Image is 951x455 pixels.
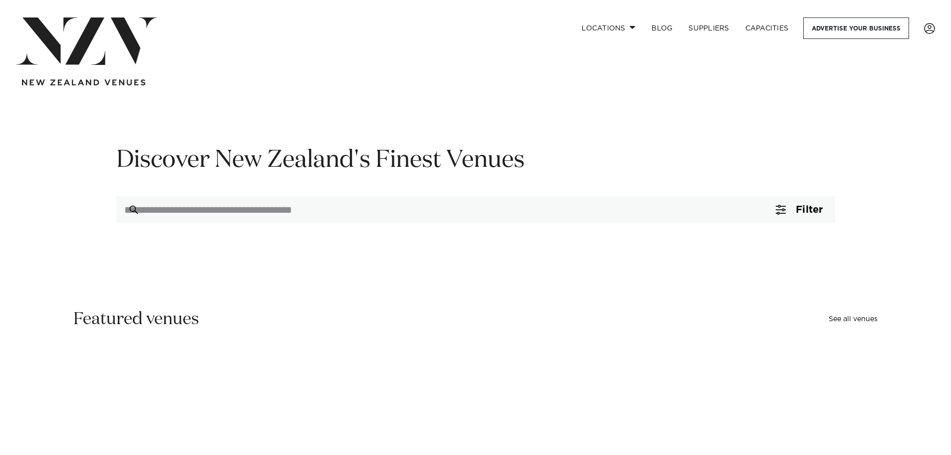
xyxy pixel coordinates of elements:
[680,17,737,39] a: SUPPLIERS
[643,17,680,39] a: BLOG
[16,17,157,65] img: nzv-logo.png
[574,17,643,39] a: Locations
[116,145,835,176] h1: Discover New Zealand's Finest Venues
[73,308,199,331] h2: Featured venues
[737,17,797,39] a: Capacities
[829,316,878,323] a: See all venues
[803,17,909,39] a: Advertise your business
[796,205,823,215] span: Filter
[764,196,835,223] button: Filter
[22,79,145,86] img: new-zealand-venues-text.png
